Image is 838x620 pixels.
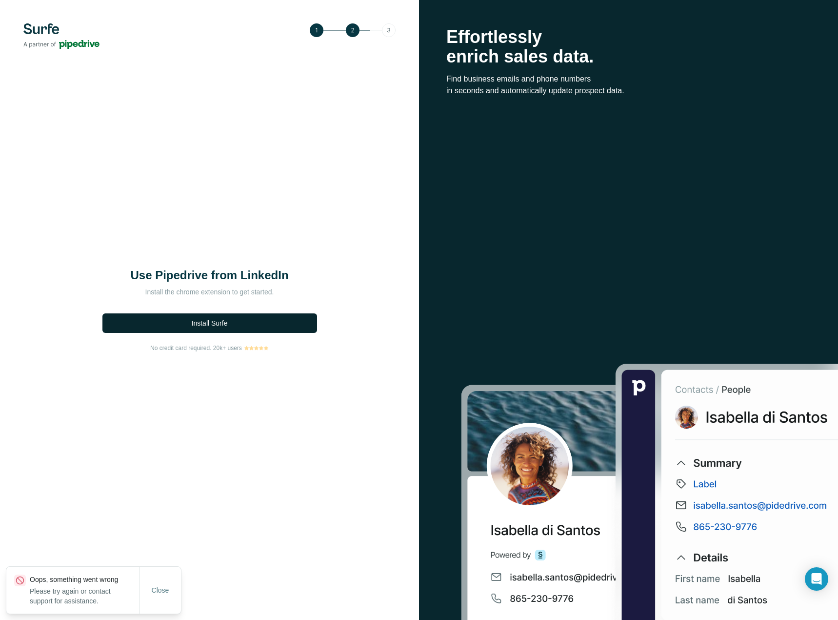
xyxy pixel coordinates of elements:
[310,23,396,37] img: Step 2
[805,567,828,591] div: Open Intercom Messenger
[446,47,811,66] p: enrich sales data.
[446,85,811,97] p: in seconds and automatically update prospect data.
[150,344,242,352] span: No credit card required. 20k+ users
[102,313,317,333] button: Install Surfe
[192,318,228,328] span: Install Surfe
[112,287,307,297] p: Install the chrome extension to get started.
[30,586,139,606] p: Please try again or contact support for assistance.
[23,23,100,49] img: Surfe's logo
[446,27,811,47] p: Effortlessly
[112,268,307,283] h1: Use Pipedrive from LinkedIn
[461,362,838,620] img: Surfe Stock Photo - Selling good vibes
[152,585,169,595] span: Close
[30,575,139,584] p: Oops, something went wrong
[446,73,811,85] p: Find business emails and phone numbers
[145,581,176,599] button: Close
